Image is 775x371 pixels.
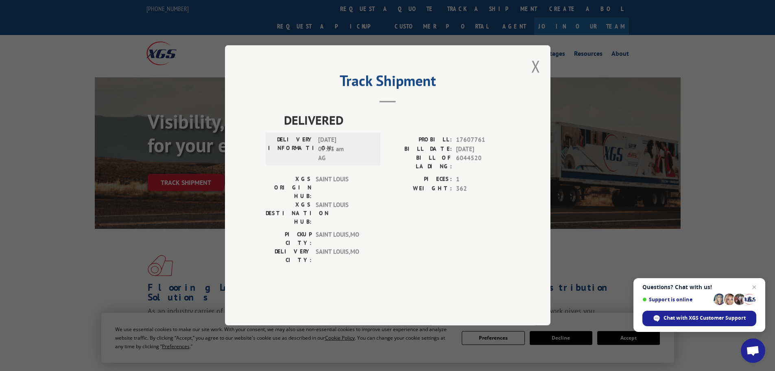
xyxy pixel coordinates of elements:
[388,136,452,145] label: PROBILL:
[266,231,312,248] label: PICKUP CITY:
[664,314,746,322] span: Chat with XGS Customer Support
[531,55,540,77] button: Close modal
[316,231,371,248] span: SAINT LOUIS , MO
[266,248,312,265] label: DELIVERY CITY:
[456,145,510,154] span: [DATE]
[388,175,452,184] label: PIECES:
[456,175,510,184] span: 1
[642,284,756,290] span: Questions? Chat with us!
[749,282,759,292] span: Close chat
[316,175,371,201] span: SAINT LOUIS
[388,145,452,154] label: BILL DATE:
[318,136,373,163] span: [DATE] 07:33 am AG
[316,248,371,265] span: SAINT LOUIS , MO
[388,154,452,171] label: BILL OF LADING:
[266,75,510,90] h2: Track Shipment
[642,311,756,326] div: Chat with XGS Customer Support
[268,136,314,163] label: DELIVERY INFORMATION:
[741,338,765,363] div: Open chat
[456,154,510,171] span: 6044520
[456,136,510,145] span: 17607761
[388,184,452,193] label: WEIGHT:
[642,296,711,303] span: Support is online
[456,184,510,193] span: 362
[284,111,510,130] span: DELIVERED
[266,201,312,226] label: XGS DESTINATION HUB:
[266,175,312,201] label: XGS ORIGIN HUB:
[316,201,371,226] span: SAINT LOUIS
